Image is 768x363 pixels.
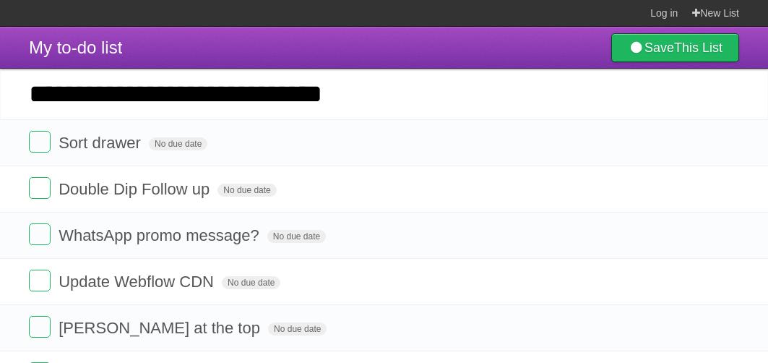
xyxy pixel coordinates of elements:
[29,177,51,199] label: Done
[674,40,722,55] b: This List
[222,276,280,289] span: No due date
[29,131,51,153] label: Done
[59,180,213,198] span: Double Dip Follow up
[611,33,739,62] a: SaveThis List
[267,230,326,243] span: No due date
[59,226,263,244] span: WhatsApp promo message?
[149,137,207,150] span: No due date
[217,184,276,197] span: No due date
[29,223,51,245] label: Done
[29,270,51,291] label: Done
[29,316,51,338] label: Done
[268,323,327,336] span: No due date
[29,38,122,57] span: My to-do list
[59,273,217,291] span: Update Webflow CDN
[59,134,144,152] span: Sort drawer
[59,319,264,337] span: [PERSON_NAME] at the top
